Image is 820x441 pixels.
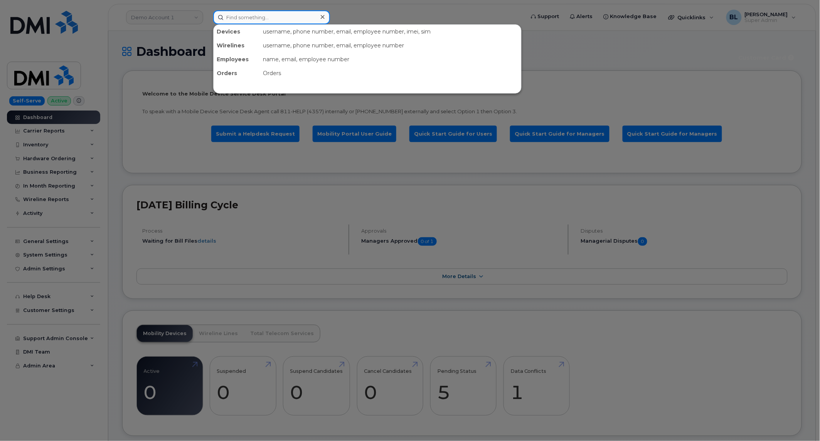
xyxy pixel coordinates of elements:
div: username, phone number, email, employee number [260,39,521,52]
div: Devices [214,25,260,39]
div: Employees [214,52,260,66]
div: username, phone number, email, employee number, imei, sim [260,25,521,39]
div: Orders [260,66,521,80]
div: name, email, employee number [260,52,521,66]
div: Wirelines [214,39,260,52]
div: Orders [214,66,260,80]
